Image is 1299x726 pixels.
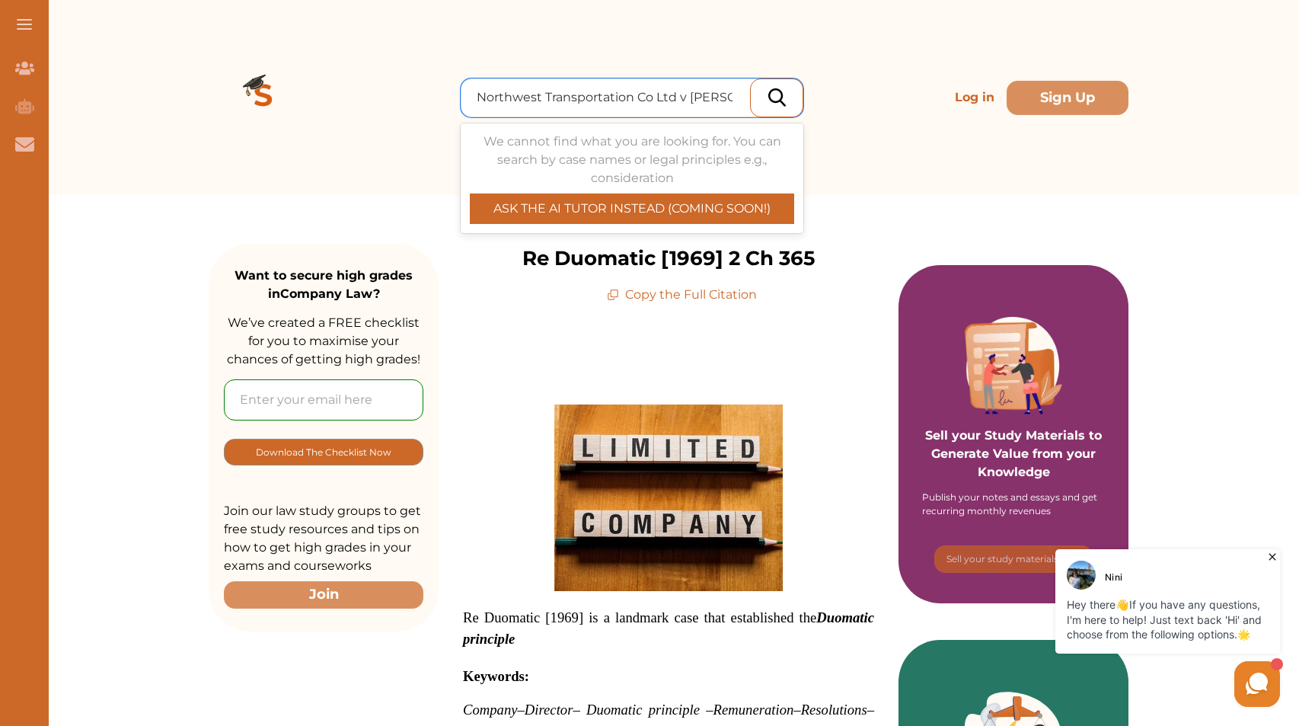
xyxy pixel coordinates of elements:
[914,384,1113,481] p: Sell your Study Materials to Generate Value from your Knowledge
[463,668,529,684] strong: Keywords:
[922,491,1105,518] div: Publish your notes and essays and get recurring monthly revenues
[554,405,783,591] img: Company-Law-feature-300x245.jpg
[463,702,518,718] span: Company
[522,244,815,273] p: Re Duomatic [1969] 2 Ch 365
[518,702,525,718] span: –
[224,502,423,575] p: Join our law study groups to get free study resources and tips on how to get high grades in your ...
[801,702,867,718] span: Resolutions
[965,317,1062,414] img: Purple card image
[580,702,794,718] span: Remuneration
[227,315,420,366] span: We’ve created a FREE checklist for you to maximise your chances of getting high grades!
[573,702,579,718] span: –
[470,133,794,224] div: We cannot find what you are looking for. You can search by case names or legal principles e.g., c...
[235,268,413,301] strong: Want to secure high grades in Company Law ?
[463,609,874,647] span: Re Duomatic [1969] is a landmark case that established the
[949,82,1001,113] p: Log in
[793,702,800,718] span: –
[224,439,423,465] button: [object Object]
[525,702,573,718] span: Director
[934,545,1284,711] iframe: HelpCrunch
[867,702,874,718] span: –
[224,581,423,608] button: Join
[1007,81,1128,115] button: Sign Up
[607,286,757,304] p: Copy the Full Citation
[586,702,713,718] span: Duomatic principle –
[256,443,391,461] p: Download The Checklist Now
[768,88,786,107] img: search_icon
[224,379,423,421] input: Enter your email here
[209,43,318,152] img: Logo
[470,200,794,218] p: ASK THE AI TUTOR INSTEAD (COMING SOON!)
